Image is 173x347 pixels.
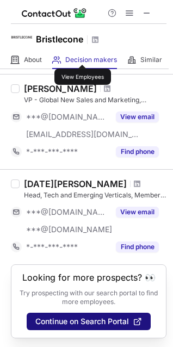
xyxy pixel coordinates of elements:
span: [EMAIL_ADDRESS][DOMAIN_NAME] [26,129,139,139]
img: b597e89d5564c801af4cbdd259303842 [11,27,33,48]
span: ***@[DOMAIN_NAME] [26,225,112,234]
header: Looking for more prospects? 👀 [22,272,156,282]
span: ***@[DOMAIN_NAME] [26,112,109,122]
span: About [24,55,42,64]
div: [DATE][PERSON_NAME] [24,178,127,189]
button: Reveal Button [116,111,159,122]
span: Similar [140,55,162,64]
h1: Bristlecone [36,33,83,46]
span: ***@[DOMAIN_NAME] [26,207,109,217]
span: Continue on Search Portal [35,317,129,326]
button: Reveal Button [116,241,159,252]
div: Head, Tech and Emerging Verticals, Member-Executive Leadership Team [24,190,166,200]
img: ContactOut v5.3.10 [22,7,87,20]
button: Reveal Button [116,146,159,157]
span: Decision makers [65,55,117,64]
div: VP - Global New Sales and Marketing, Executive Leadership Team Member [24,95,166,105]
p: Try prospecting with our search portal to find more employees. [19,289,158,306]
div: [PERSON_NAME] [24,83,97,94]
button: Continue on Search Portal [27,313,151,330]
button: Reveal Button [116,207,159,218]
